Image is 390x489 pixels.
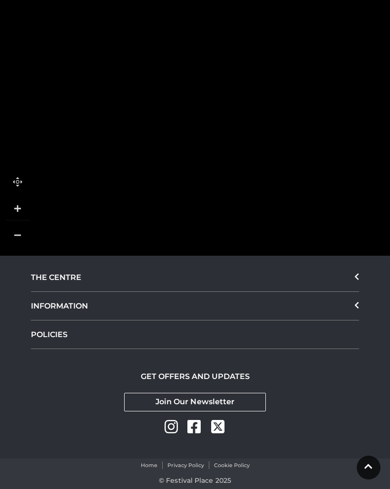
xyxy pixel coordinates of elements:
[31,263,359,292] div: THE CENTRE
[167,461,204,469] a: Privacy Policy
[214,461,250,469] a: Cookie Policy
[124,393,266,411] a: Join Our Newsletter
[31,320,359,349] a: POLICIES
[159,475,231,486] p: © Festival Place 2025
[31,292,359,320] div: INFORMATION
[141,372,250,381] h2: GET OFFERS AND UPDATES
[141,461,157,469] a: Home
